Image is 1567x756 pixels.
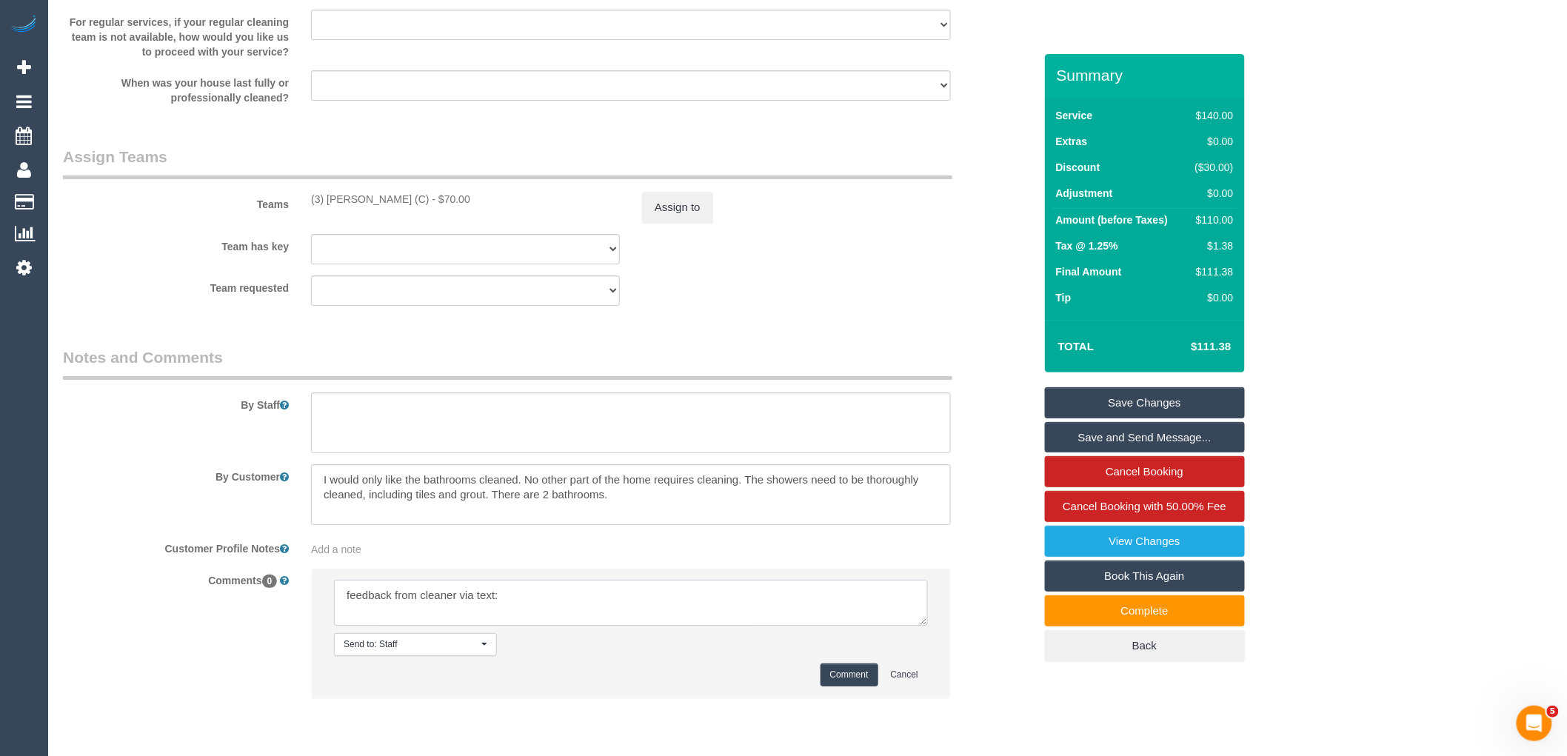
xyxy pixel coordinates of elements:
div: $1.38 [1189,238,1234,253]
label: Amount (before Taxes) [1056,213,1168,227]
strong: Total [1058,340,1095,352]
button: Send to: Staff [334,633,497,656]
legend: Notes and Comments [63,347,952,380]
label: When was your house last fully or professionally cleaned? [52,70,300,105]
span: Send to: Staff [344,638,478,651]
div: $0.00 [1189,290,1234,305]
a: Back [1045,630,1245,661]
label: Service [1056,108,1093,123]
label: Adjustment [1056,186,1113,201]
div: $0.00 [1189,186,1234,201]
span: Add a note [311,543,361,555]
span: Cancel Booking with 50.00% Fee [1063,500,1226,512]
a: Book This Again [1045,561,1245,592]
button: Assign to [642,192,713,223]
label: Tax @ 1.25% [1056,238,1118,253]
div: $140.00 [1189,108,1234,123]
div: 2 hours x $35.00/hour [311,192,620,207]
label: Comments [52,568,300,588]
h4: $111.38 [1146,341,1231,353]
label: Team has key [52,234,300,254]
label: For regular services, if your regular cleaning team is not available, how would you like us to pr... [52,10,300,59]
legend: Assign Teams [63,146,952,179]
label: Tip [1056,290,1072,305]
div: $0.00 [1189,134,1234,149]
a: View Changes [1045,526,1245,557]
div: $110.00 [1189,213,1234,227]
iframe: Intercom live chat [1517,706,1552,741]
label: By Customer [52,464,300,484]
span: 5 [1547,706,1559,717]
label: Final Amount [1056,264,1122,279]
label: Discount [1056,160,1100,175]
label: Team requested [52,275,300,295]
a: Cancel Booking with 50.00% Fee [1045,491,1245,522]
button: Cancel [881,663,928,686]
label: Teams [52,192,300,212]
a: Complete [1045,595,1245,626]
label: Extras [1056,134,1088,149]
label: By Staff [52,392,300,412]
img: Automaid Logo [9,15,39,36]
a: Save and Send Message... [1045,422,1245,453]
label: Customer Profile Notes [52,536,300,556]
a: Save Changes [1045,387,1245,418]
a: Cancel Booking [1045,456,1245,487]
div: ($30.00) [1189,160,1234,175]
span: 0 [262,575,278,588]
div: $111.38 [1189,264,1234,279]
h3: Summary [1057,67,1237,84]
button: Comment [821,663,878,686]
